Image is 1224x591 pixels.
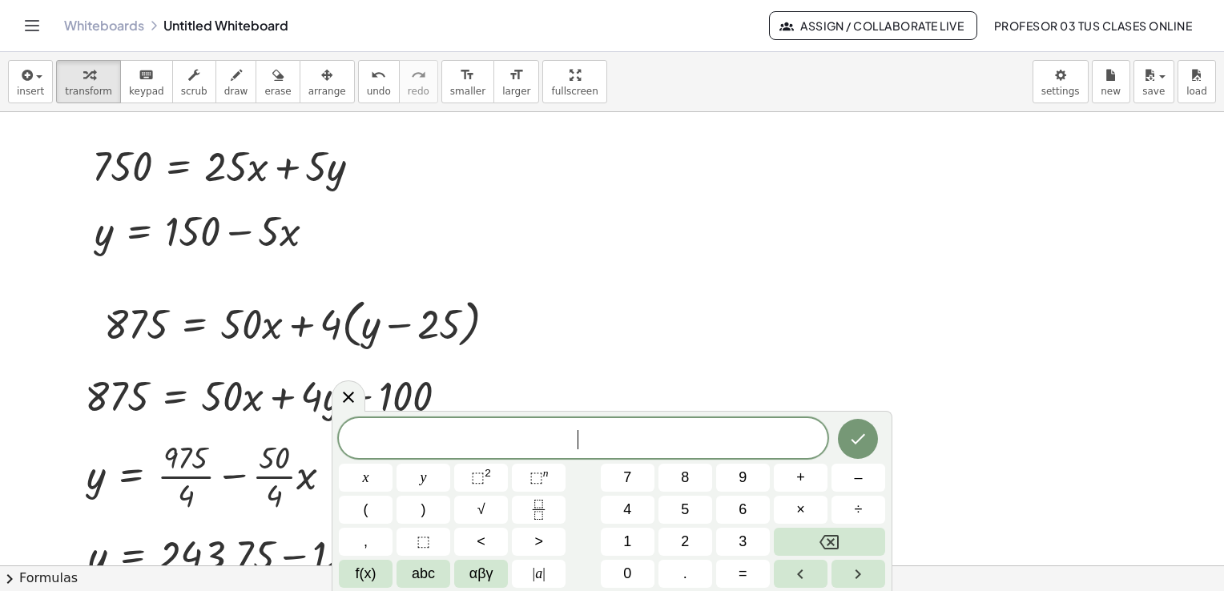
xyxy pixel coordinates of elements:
button: ) [397,496,450,524]
button: save [1133,60,1174,103]
span: √ [477,499,485,521]
button: erase [256,60,300,103]
span: ⬚ [417,531,430,553]
span: scrub [181,86,207,97]
i: format_size [460,66,475,85]
button: y [397,464,450,492]
span: smaller [450,86,485,97]
button: arrange [300,60,355,103]
button: 0 [601,560,654,588]
button: Times [774,496,827,524]
span: undo [367,86,391,97]
button: redoredo [399,60,438,103]
i: undo [371,66,386,85]
span: ) [421,499,426,521]
button: transform [56,60,121,103]
button: ( [339,496,393,524]
sup: 2 [485,467,491,479]
span: . [683,563,687,585]
span: f(x) [356,563,376,585]
button: fullscreen [542,60,606,103]
button: Right arrow [831,560,885,588]
span: load [1186,86,1207,97]
span: transform [65,86,112,97]
button: 4 [601,496,654,524]
span: 3 [739,531,747,553]
span: 0 [623,563,631,585]
button: Divide [831,496,885,524]
span: 1 [623,531,631,553]
button: Done [838,419,878,459]
a: Whiteboards [64,18,144,34]
button: load [1178,60,1216,103]
span: a [533,563,546,585]
button: Backspace [774,528,885,556]
button: 1 [601,528,654,556]
span: abc [412,563,435,585]
button: Equals [716,560,770,588]
button: settings [1033,60,1089,103]
span: ( [364,499,368,521]
button: 5 [658,496,712,524]
sup: n [543,467,549,479]
button: format_sizelarger [493,60,539,103]
button: undoundo [358,60,400,103]
button: 7 [601,464,654,492]
button: Less than [454,528,508,556]
span: erase [264,86,291,97]
span: αβγ [469,563,493,585]
button: 2 [658,528,712,556]
span: ​ [578,430,587,449]
button: Squared [454,464,508,492]
span: save [1142,86,1165,97]
span: keypad [129,86,164,97]
button: draw [215,60,257,103]
span: ÷ [855,499,863,521]
button: 3 [716,528,770,556]
span: insert [17,86,44,97]
button: Square root [454,496,508,524]
i: format_size [509,66,524,85]
button: insert [8,60,53,103]
span: 5 [681,499,689,521]
span: draw [224,86,248,97]
button: Profesor 03 Tus Clases Online [980,11,1205,40]
button: format_sizesmaller [441,60,494,103]
button: 8 [658,464,712,492]
span: larger [502,86,530,97]
button: Left arrow [774,560,827,588]
span: 4 [623,499,631,521]
button: Fraction [512,496,566,524]
span: 6 [739,499,747,521]
span: Profesor 03 Tus Clases Online [993,18,1192,33]
button: Greater than [512,528,566,556]
span: fullscreen [551,86,598,97]
span: 2 [681,531,689,553]
button: scrub [172,60,216,103]
button: Absolute value [512,560,566,588]
button: Greek alphabet [454,560,508,588]
span: × [796,499,805,521]
span: 9 [739,467,747,488]
span: 8 [681,467,689,488]
button: Assign / Collaborate Live [769,11,978,40]
button: Toggle navigation [19,13,45,38]
button: Superscript [512,464,566,492]
span: | [533,565,536,581]
button: x [339,464,393,492]
span: redo [408,86,429,97]
i: redo [411,66,426,85]
span: arrange [308,86,346,97]
span: ⬚ [471,469,485,485]
span: Assign / Collaborate Live [783,18,964,33]
span: + [796,467,805,488]
button: keyboardkeypad [120,60,173,103]
span: > [534,531,543,553]
button: Alphabet [397,560,450,588]
button: 6 [716,496,770,524]
button: , [339,528,393,556]
i: keyboard [139,66,154,85]
span: y [421,467,427,488]
button: Minus [831,464,885,492]
span: | [542,565,546,581]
